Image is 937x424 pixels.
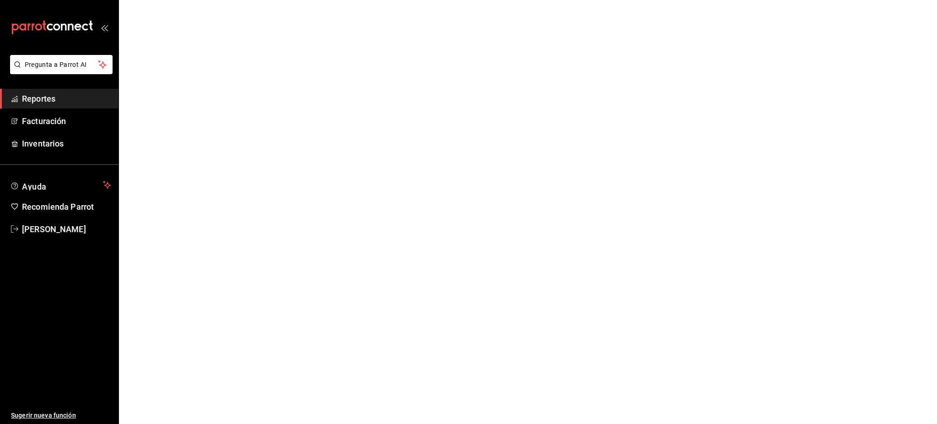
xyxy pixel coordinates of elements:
[22,115,111,127] span: Facturación
[11,411,111,420] span: Sugerir nueva función
[25,60,98,70] span: Pregunta a Parrot AI
[22,201,111,213] span: Recomienda Parrot
[22,92,111,105] span: Reportes
[22,179,99,190] span: Ayuda
[22,137,111,150] span: Inventarios
[101,24,108,31] button: open_drawer_menu
[6,66,113,76] a: Pregunta a Parrot AI
[22,223,111,235] span: [PERSON_NAME]
[10,55,113,74] button: Pregunta a Parrot AI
